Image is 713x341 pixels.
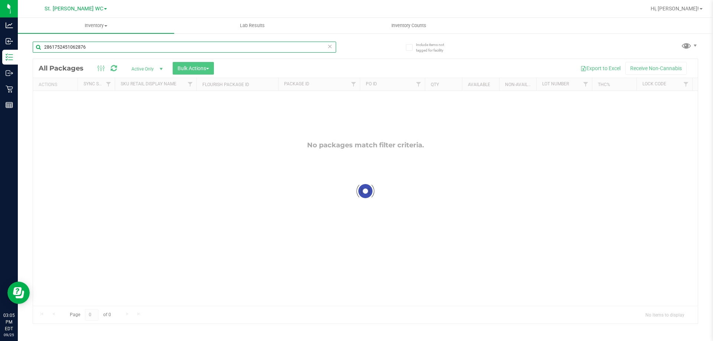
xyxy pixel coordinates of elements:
span: Include items not tagged for facility [416,42,453,53]
span: Inventory [18,22,174,29]
p: 03:05 PM EDT [3,312,14,332]
span: Lab Results [230,22,275,29]
a: Inventory [18,18,174,33]
span: Inventory Counts [381,22,436,29]
span: St. [PERSON_NAME] WC [45,6,103,12]
inline-svg: Reports [6,101,13,109]
inline-svg: Retail [6,85,13,93]
inline-svg: Outbound [6,69,13,77]
inline-svg: Analytics [6,22,13,29]
span: Clear [327,42,332,51]
a: Lab Results [174,18,331,33]
a: Inventory Counts [331,18,487,33]
span: Hi, [PERSON_NAME]! [651,6,699,12]
input: Search Package ID, Item Name, SKU, Lot or Part Number... [33,42,336,53]
inline-svg: Inbound [6,37,13,45]
inline-svg: Inventory [6,53,13,61]
p: 09/25 [3,332,14,338]
iframe: Resource center [7,282,30,304]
